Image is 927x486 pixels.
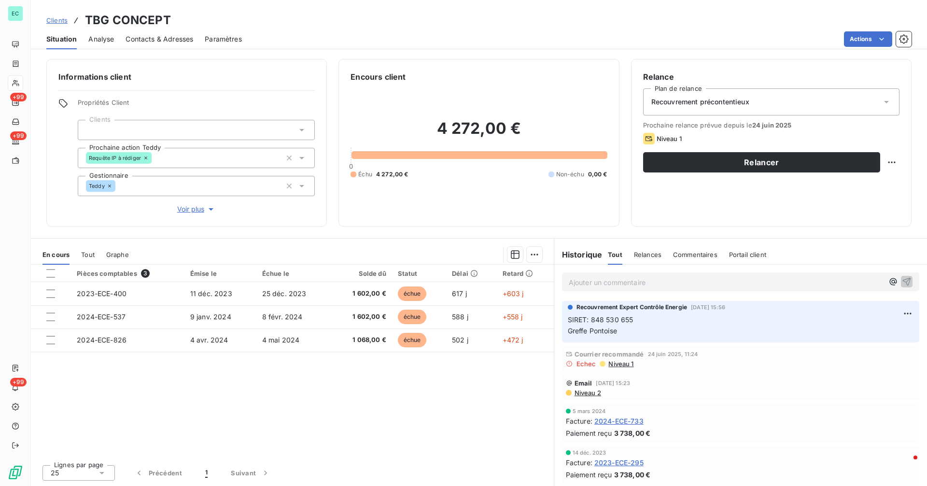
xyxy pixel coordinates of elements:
span: Analyse [88,34,114,44]
div: Retard [503,270,548,277]
span: 1 602,00 € [337,289,386,299]
div: Délai [452,270,491,277]
span: 2023-ECE-400 [77,289,126,298]
span: Situation [46,34,77,44]
span: Email [575,379,592,387]
span: 9 janv. 2024 [190,313,231,321]
span: Tout [608,251,622,258]
input: Ajouter une valeur [152,154,159,162]
span: Requête IP à rédiger [89,155,141,161]
h6: Encours client [351,71,406,83]
span: 24 juin 2025 [752,121,792,129]
span: En cours [42,251,70,258]
span: Graphe [106,251,129,258]
span: 2024-ECE-826 [77,336,126,344]
input: Ajouter une valeur [86,126,94,134]
span: Échu [358,170,372,179]
span: 3 738,00 € [614,428,651,438]
img: Logo LeanPay [8,465,23,480]
span: 0,00 € [588,170,607,179]
button: Suivant [219,463,282,483]
span: échue [398,286,427,301]
span: Recouvrement précontentieux [651,97,749,107]
span: 11 déc. 2023 [190,289,232,298]
div: EC [8,6,23,21]
span: Recouvrement Expert Contrôle Energie [576,303,687,312]
span: 5 mars 2024 [573,408,606,414]
span: Paiement reçu [566,428,612,438]
span: Tout [81,251,95,258]
h3: TBG CONCEPT [85,12,171,29]
span: échue [398,310,427,324]
span: 1 068,00 € [337,335,386,345]
span: Portail client [729,251,766,258]
span: Relances [634,251,661,258]
span: échue [398,333,427,347]
span: +99 [10,131,27,140]
span: +603 j [503,289,524,298]
button: Actions [844,31,892,47]
button: Relancer [643,152,880,172]
span: 25 [51,468,59,478]
span: Contacts & Adresses [126,34,193,44]
span: Facture : [566,416,592,426]
iframe: Intercom live chat [894,453,917,476]
span: Paiement reçu [566,470,612,480]
span: 1 602,00 € [337,312,386,322]
span: 2024-ECE-537 [77,313,126,321]
h6: Informations client [58,71,315,83]
span: Niveau 1 [607,360,633,368]
span: [DATE] 15:56 [691,304,725,310]
button: Précédent [123,463,194,483]
h2: 4 272,00 € [351,119,607,148]
span: +558 j [503,313,523,321]
span: Teddy [89,183,105,189]
div: Solde dû [337,270,386,277]
span: 24 juin 2025, 11:24 [648,351,698,357]
span: 588 j [452,313,468,321]
span: Courrier recommandé [575,350,644,358]
div: Échue le [262,270,326,277]
span: Commentaires [673,251,717,258]
span: Non-échu [556,170,584,179]
span: +99 [10,378,27,386]
a: Clients [46,15,68,25]
h6: Relance [643,71,899,83]
span: 4 272,00 € [376,170,408,179]
span: Paramètres [205,34,242,44]
button: Voir plus [78,204,315,214]
span: 14 déc. 2023 [573,450,606,456]
span: 617 j [452,289,467,298]
span: 4 mai 2024 [262,336,300,344]
span: 1 [205,468,208,478]
span: 0 [349,162,353,170]
div: Émise le [190,270,251,277]
span: 3 [141,269,150,278]
span: 4 avr. 2024 [190,336,228,344]
span: Voir plus [177,204,216,214]
a: +99 [8,95,23,110]
span: Prochaine relance prévue depuis le [643,121,899,129]
span: Clients [46,16,68,24]
span: +99 [10,93,27,101]
span: +472 j [503,336,523,344]
span: [DATE] 15:23 [596,380,630,386]
span: Niveau 1 [657,135,682,143]
span: 3 738,00 € [614,470,651,480]
span: 8 févr. 2024 [262,313,303,321]
span: Facture : [566,457,592,468]
span: Propriétés Client [78,99,315,112]
span: Echec [576,360,596,368]
span: Niveau 2 [574,389,601,397]
span: 502 j [452,336,468,344]
span: 25 déc. 2023 [262,289,307,298]
input: Ajouter une valeur [115,182,123,190]
span: SIRET: 848 530 655 Greffe Pontoise [568,315,633,335]
div: Statut [398,270,440,277]
h6: Historique [554,249,603,260]
div: Pièces comptables [77,269,179,278]
a: +99 [8,133,23,149]
span: 2024-ECE-733 [594,416,644,426]
span: 2023-ECE-295 [594,457,644,468]
button: 1 [194,463,219,483]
